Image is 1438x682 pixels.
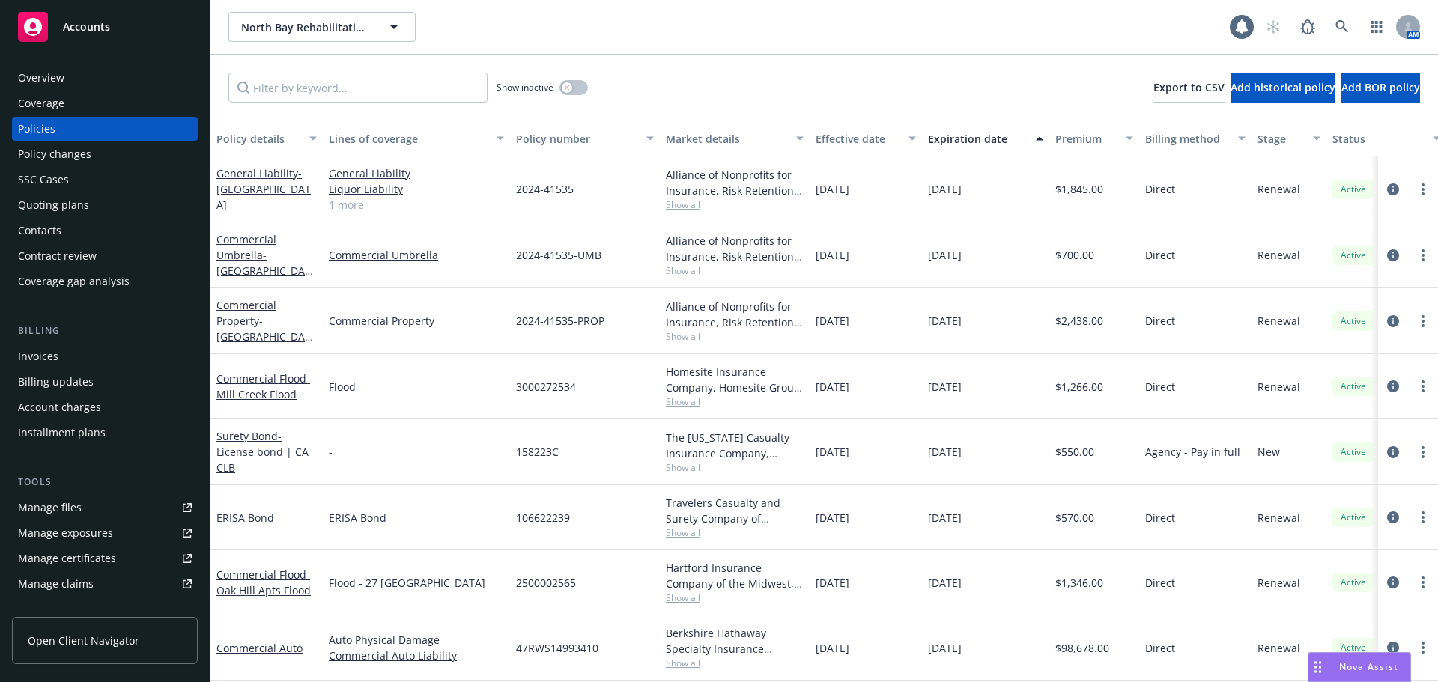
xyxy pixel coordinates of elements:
[18,117,55,141] div: Policies
[329,379,504,395] a: Flood
[666,495,804,526] div: Travelers Casualty and Surety Company of America, Travelers Insurance
[660,121,810,156] button: Market details
[1145,510,1175,526] span: Direct
[216,232,311,293] a: Commercial Umbrella
[216,166,311,212] a: General Liability
[12,370,198,394] a: Billing updates
[666,657,804,669] span: Show all
[1258,510,1300,526] span: Renewal
[12,475,198,490] div: Tools
[816,444,849,460] span: [DATE]
[516,640,598,656] span: 47RWS14993410
[1384,508,1402,526] a: circleInformation
[1414,377,1432,395] a: more
[18,270,130,293] div: Coverage gap analysis
[12,521,198,545] span: Manage exposures
[1338,576,1368,589] span: Active
[216,314,313,359] span: - [GEOGRAPHIC_DATA]
[210,121,323,156] button: Policy details
[216,131,300,147] div: Policy details
[1327,12,1357,42] a: Search
[228,73,488,103] input: Filter by keyword...
[1341,73,1420,103] button: Add BOR policy
[1258,575,1300,591] span: Renewal
[63,21,110,33] span: Accounts
[510,121,660,156] button: Policy number
[1414,508,1432,526] a: more
[816,575,849,591] span: [DATE]
[1145,640,1175,656] span: Direct
[1384,246,1402,264] a: circleInformation
[666,625,804,657] div: Berkshire Hathaway Specialty Insurance Company, Berkshire Hathaway Specialty Insurance, [PERSON_N...
[1231,80,1335,94] span: Add historical policy
[1414,246,1432,264] a: more
[216,641,303,655] a: Commercial Auto
[1145,131,1229,147] div: Billing method
[329,648,504,663] a: Commercial Auto Liability
[1338,380,1368,393] span: Active
[1258,131,1304,147] div: Stage
[928,444,962,460] span: [DATE]
[1153,73,1225,103] button: Export to CSV
[1332,131,1424,147] div: Status
[928,379,962,395] span: [DATE]
[1308,653,1327,681] div: Drag to move
[1384,377,1402,395] a: circleInformation
[1055,379,1103,395] span: $1,266.00
[666,233,804,264] div: Alliance of Nonprofits for Insurance, Risk Retention Group, Inc., Nonprofits Insurance Alliance o...
[816,313,849,329] span: [DATE]
[28,633,139,648] span: Open Client Navigator
[12,6,198,48] a: Accounts
[816,510,849,526] span: [DATE]
[241,19,371,35] span: North Bay Rehabilitation Services, Inc.
[1384,312,1402,330] a: circleInformation
[329,131,488,147] div: Lines of coverage
[666,299,804,330] div: Alliance of Nonprofits for Insurance, Risk Retention Group, Inc., Nonprofits Insurance Alliance o...
[666,167,804,198] div: Alliance of Nonprofits for Insurance, Risk Retention Group, Inc., Nonprofits Insurance Alliance o...
[329,510,504,526] a: ERISA Bond
[922,121,1049,156] button: Expiration date
[216,511,274,525] a: ERISA Bond
[516,131,637,147] div: Policy number
[1414,639,1432,657] a: more
[1258,12,1288,42] a: Start snowing
[810,121,922,156] button: Effective date
[516,379,576,395] span: 3000272534
[928,640,962,656] span: [DATE]
[18,597,88,621] div: Manage BORs
[1338,249,1368,262] span: Active
[928,247,962,263] span: [DATE]
[12,344,198,368] a: Invoices
[18,421,106,445] div: Installment plans
[1145,247,1175,263] span: Direct
[1055,575,1103,591] span: $1,346.00
[666,198,804,211] span: Show all
[666,591,804,604] span: Show all
[18,344,58,368] div: Invoices
[18,572,94,596] div: Manage claims
[1414,312,1432,330] a: more
[1384,443,1402,461] a: circleInformation
[1055,131,1117,147] div: Premium
[12,546,198,570] a: Manage certificates
[329,444,333,460] span: -
[18,168,69,192] div: SSC Cases
[666,430,804,461] div: The [US_STATE] Casualty Insurance Company, Liberty Mutual
[12,91,198,115] a: Coverage
[666,560,804,591] div: Hartford Insurance Company of the Midwest, Hartford Insurance Group
[1139,121,1252,156] button: Billing method
[1339,660,1398,673] span: Nova Assist
[816,640,849,656] span: [DATE]
[1145,379,1175,395] span: Direct
[1293,12,1323,42] a: Report a Bug
[516,247,601,263] span: 2024-41535-UMB
[12,597,198,621] a: Manage BORs
[12,244,198,268] a: Contract review
[12,142,198,166] a: Policy changes
[1341,80,1420,94] span: Add BOR policy
[329,181,504,197] a: Liquor Liability
[666,395,804,408] span: Show all
[816,131,899,147] div: Effective date
[1145,181,1175,197] span: Direct
[12,66,198,90] a: Overview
